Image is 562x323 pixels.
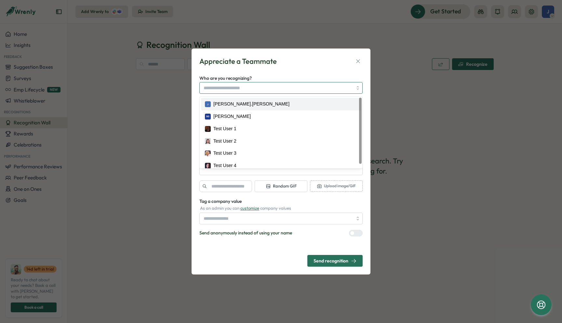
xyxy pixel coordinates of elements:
[240,205,259,211] a: customize
[207,103,208,106] span: J
[213,113,251,120] div: [PERSON_NAME]
[199,205,363,211] div: As an admin you can company values
[213,138,236,145] div: Test User 2
[199,230,292,237] p: Send anonymously instead of using your name
[206,115,209,118] span: SG
[213,101,289,108] div: [PERSON_NAME].[PERSON_NAME]
[213,162,236,169] div: Test User 4
[307,255,363,267] button: Send recognition
[205,126,211,132] img: Test User 1
[205,138,211,144] img: Test User 2
[199,198,242,205] label: Tag a company value
[213,150,236,157] div: Test User 3
[199,75,252,82] label: Who are you recognizing?
[199,56,277,66] div: Appreciate a Teammate
[205,150,211,156] img: Test User 3
[266,183,297,189] span: Random GIF
[314,258,356,264] div: Send recognition
[213,125,236,133] div: Test User 1
[255,180,307,192] button: Random GIF
[205,163,211,169] img: Test User 4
